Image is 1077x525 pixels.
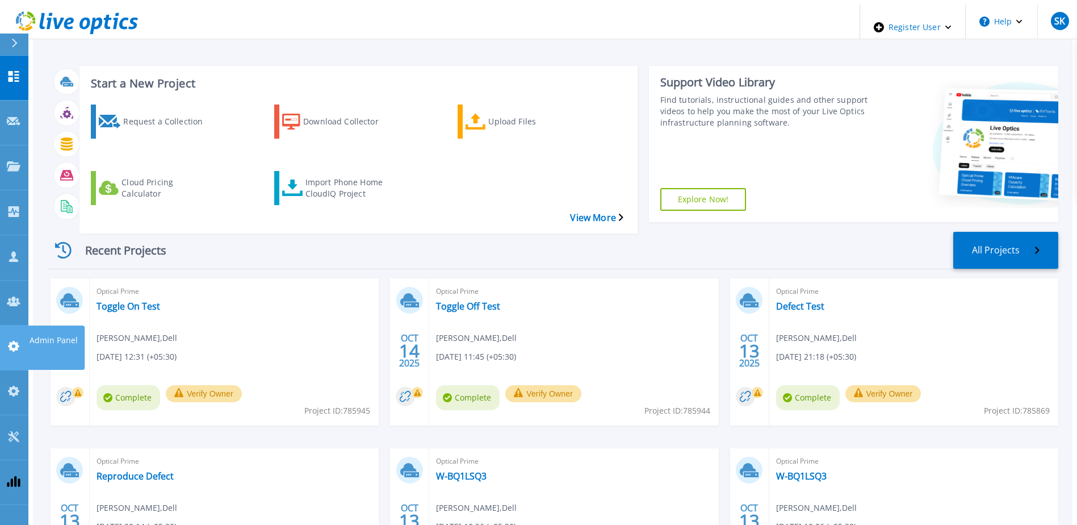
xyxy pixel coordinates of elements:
[860,5,965,50] div: Register User
[845,385,921,402] button: Verify Owner
[660,75,869,90] div: Support Video Library
[399,346,420,356] span: 14
[776,285,1051,298] span: Optical Prime
[570,213,623,223] a: View More
[966,5,1037,39] button: Help
[91,77,623,90] h3: Start a New Project
[776,470,827,482] a: W-BQ1LSQ3
[505,385,581,402] button: Verify Owner
[303,107,394,136] div: Download Collector
[91,105,228,139] a: Request a Collection
[776,455,1051,468] span: Optical Prime
[436,301,500,312] a: Toggle Off Test
[953,232,1058,269] a: All Projects
[776,502,857,514] span: [PERSON_NAME] , Dell
[97,332,177,344] span: [PERSON_NAME] , Dell
[436,385,500,410] span: Complete
[274,105,412,139] a: Download Collector
[660,94,869,128] div: Find tutorials, instructional guides and other support videos to help you make the most of your L...
[776,385,840,410] span: Complete
[739,330,760,372] div: OCT 2025
[97,502,177,514] span: [PERSON_NAME] , Dell
[776,332,857,344] span: [PERSON_NAME] , Dell
[123,107,214,136] div: Request a Collection
[97,301,160,312] a: Toggle On Test
[30,326,78,355] p: Admin Panel
[458,105,595,139] a: Upload Files
[644,405,710,417] span: Project ID: 785944
[91,171,228,205] a: Cloud Pricing Calculator
[97,455,372,468] span: Optical Prime
[776,351,856,363] span: [DATE] 21:18 (+05:30)
[97,470,174,482] a: Reproduce Defect
[436,285,711,298] span: Optical Prime
[399,330,420,372] div: OCT 2025
[488,107,579,136] div: Upload Files
[739,346,760,356] span: 13
[776,301,824,312] a: Defect Test
[304,405,370,417] span: Project ID: 785945
[166,385,242,402] button: Verify Owner
[660,188,747,211] a: Explore Now!
[436,332,517,344] span: [PERSON_NAME] , Dell
[984,405,1050,417] span: Project ID: 785869
[436,502,517,514] span: [PERSON_NAME] , Dell
[436,455,711,468] span: Optical Prime
[436,351,516,363] span: [DATE] 11:45 (+05:30)
[97,285,372,298] span: Optical Prime
[48,236,185,264] div: Recent Projects
[97,385,160,410] span: Complete
[97,351,177,363] span: [DATE] 12:31 (+05:30)
[436,470,487,482] a: W-BQ1LSQ3
[1054,16,1065,26] span: SK
[121,174,212,202] div: Cloud Pricing Calculator
[305,174,396,202] div: Import Phone Home CloudIQ Project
